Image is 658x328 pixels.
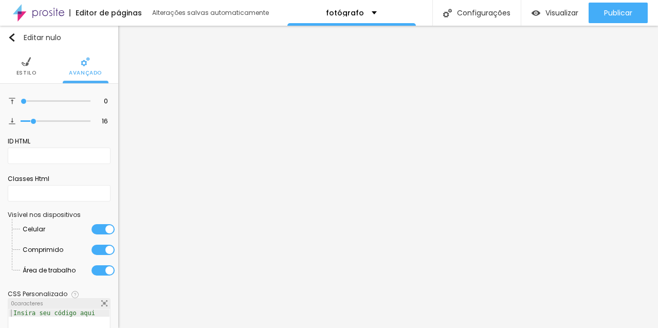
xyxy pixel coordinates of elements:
font: Configurações [457,8,510,18]
button: Visualizar [521,3,589,23]
font: Comprimido [23,245,63,254]
font: Área de trabalho [23,266,76,275]
font: Classes Html [8,174,49,183]
img: Ícone [9,118,15,124]
font: fotógrafo [326,8,364,18]
font: Publicar [604,8,632,18]
font: Estilo [16,69,36,77]
font: Alterações salvas automaticamente [152,8,269,17]
font: CSS Personalizado [8,289,67,298]
img: Ícone [443,9,452,17]
font: Editor de páginas [76,8,142,18]
font: Visível nos dispositivos [8,210,81,219]
iframe: Editor [118,26,658,328]
img: Ícone [71,291,79,298]
font: caracteres [14,300,43,307]
img: Ícone [22,57,31,66]
font: 0 [11,300,14,307]
font: Avançado [69,69,102,77]
font: Editar nulo [24,32,61,43]
font: ID HTML [8,137,30,145]
font: Visualizar [545,8,578,18]
img: Ícone [9,98,15,104]
img: Ícone [8,33,16,42]
font: Insira seu código aqui [13,309,95,317]
button: Publicar [589,3,648,23]
img: Ícone [101,300,107,306]
img: Ícone [81,57,90,66]
font: Celular [23,225,45,233]
img: view-1.svg [532,9,540,17]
